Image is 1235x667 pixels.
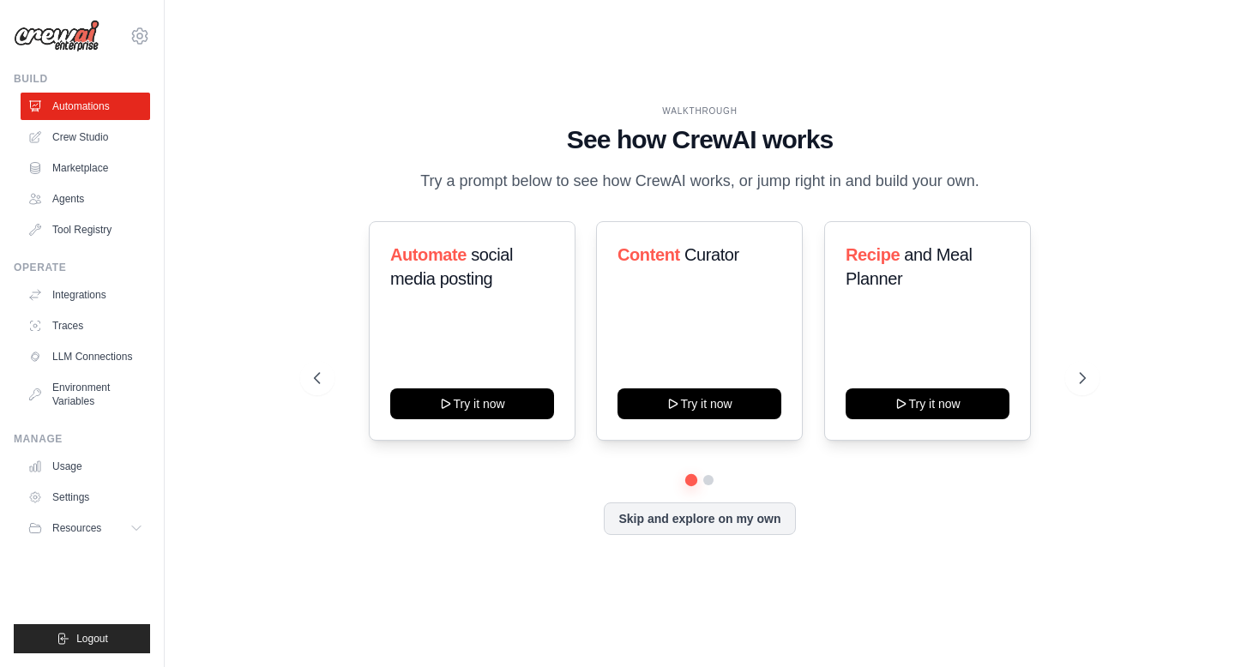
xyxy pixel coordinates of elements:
span: Automate [390,245,467,264]
button: Skip and explore on my own [604,502,795,535]
a: Environment Variables [21,374,150,415]
button: Resources [21,514,150,542]
a: Traces [21,312,150,340]
a: Usage [21,453,150,480]
div: Operate [14,261,150,274]
a: Marketplace [21,154,150,182]
span: and Meal Planner [846,245,972,288]
span: Recipe [846,245,900,264]
h1: See how CrewAI works [314,124,1085,155]
p: Try a prompt below to see how CrewAI works, or jump right in and build your own. [412,169,988,194]
div: Build [14,72,150,86]
span: Resources [52,521,101,535]
img: Logo [14,20,99,52]
a: Settings [21,484,150,511]
a: Tool Registry [21,216,150,243]
div: Manage [14,432,150,446]
div: WALKTHROUGH [314,105,1085,117]
span: Logout [76,632,108,646]
button: Try it now [846,388,1009,419]
span: Content [617,245,680,264]
button: Logout [14,624,150,653]
a: Automations [21,93,150,120]
button: Try it now [390,388,554,419]
a: Crew Studio [21,123,150,151]
iframe: Chat Widget [1149,585,1235,667]
span: Curator [684,245,739,264]
button: Try it now [617,388,781,419]
a: LLM Connections [21,343,150,370]
a: Integrations [21,281,150,309]
a: Agents [21,185,150,213]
